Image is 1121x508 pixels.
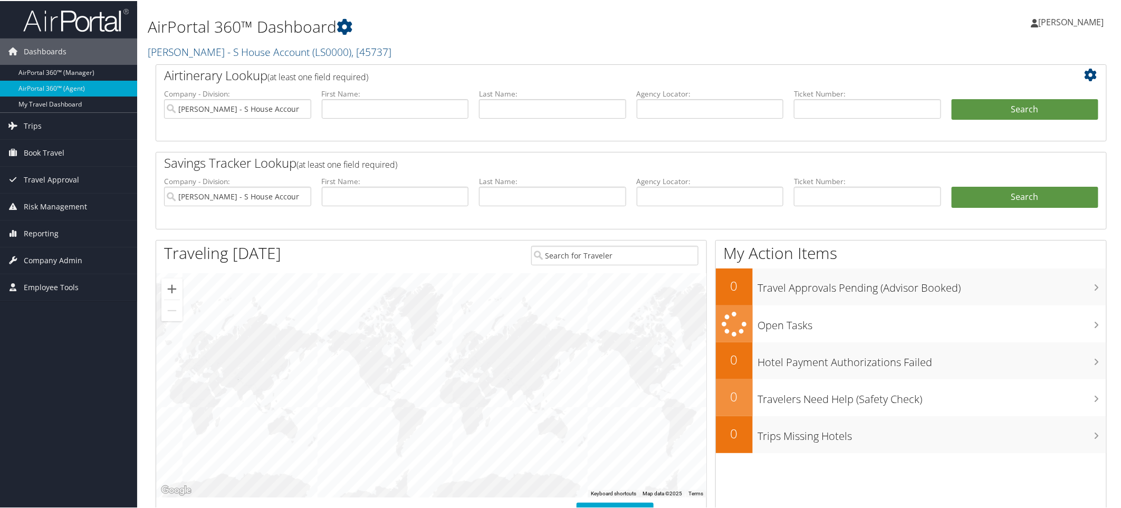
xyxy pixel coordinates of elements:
h3: Travel Approvals Pending (Advisor Booked) [758,274,1107,294]
span: Book Travel [24,139,64,165]
label: Last Name: [479,175,626,186]
span: Trips [24,112,42,138]
input: search accounts [164,186,311,205]
span: [PERSON_NAME] [1039,15,1104,27]
span: , [ 45737 ] [351,44,391,58]
a: 0Hotel Payment Authorizations Failed [716,341,1107,378]
span: ( LS0000 ) [312,44,351,58]
label: Agency Locator: [637,175,784,186]
a: [PERSON_NAME] - S House Account [148,44,391,58]
h2: Savings Tracker Lookup [164,153,1019,171]
span: (at least one field required) [296,158,397,169]
h3: Hotel Payment Authorizations Failed [758,349,1107,369]
h1: AirPortal 360™ Dashboard [148,15,792,37]
button: Zoom in [161,277,183,299]
h2: 0 [716,387,753,405]
a: 0Travelers Need Help (Safety Check) [716,378,1107,415]
span: (at least one field required) [267,70,368,82]
span: Map data ©2025 [643,490,682,495]
span: Dashboards [24,37,66,64]
a: Terms (opens in new tab) [688,490,703,495]
label: First Name: [322,175,469,186]
a: [PERSON_NAME] [1031,5,1115,37]
label: Agency Locator: [637,88,784,98]
h3: Open Tasks [758,312,1107,332]
a: 0Trips Missing Hotels [716,415,1107,452]
span: Risk Management [24,193,87,219]
a: Open this area in Google Maps (opens a new window) [159,483,194,496]
label: Ticket Number: [794,175,941,186]
span: Travel Approval [24,166,79,192]
h3: Travelers Need Help (Safety Check) [758,386,1107,406]
h2: 0 [716,276,753,294]
input: Search for Traveler [531,245,699,264]
label: Company - Division: [164,175,311,186]
h1: Traveling [DATE] [164,241,281,263]
button: Keyboard shortcuts [591,489,636,496]
span: Reporting [24,219,59,246]
img: airportal-logo.png [23,7,129,32]
h2: 0 [716,350,753,368]
h2: Airtinerary Lookup [164,65,1019,83]
a: Open Tasks [716,304,1107,342]
h1: My Action Items [716,241,1107,263]
label: Company - Division: [164,88,311,98]
h3: Trips Missing Hotels [758,423,1107,443]
a: Search [952,186,1099,207]
button: Zoom out [161,299,183,320]
label: First Name: [322,88,469,98]
button: Search [952,98,1099,119]
a: 0Travel Approvals Pending (Advisor Booked) [716,267,1107,304]
label: Ticket Number: [794,88,941,98]
span: Employee Tools [24,273,79,300]
span: Company Admin [24,246,82,273]
label: Last Name: [479,88,626,98]
img: Google [159,483,194,496]
h2: 0 [716,424,753,442]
